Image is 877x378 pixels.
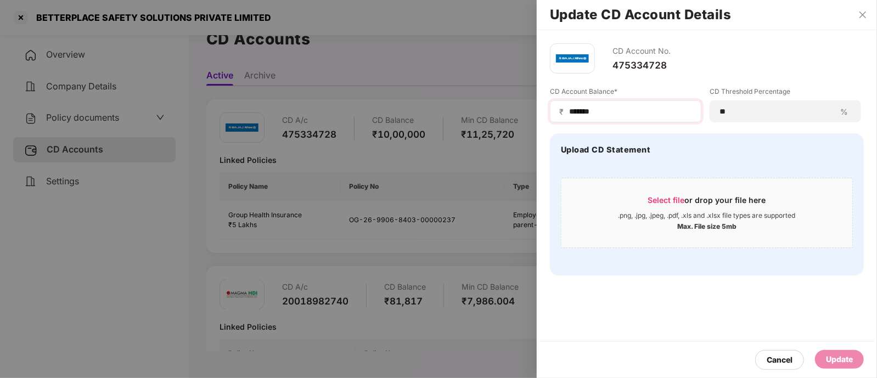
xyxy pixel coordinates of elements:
span: Select file [648,195,685,205]
span: ₹ [559,106,568,117]
div: .png, .jpg, .jpeg, .pdf, .xls and .xlsx file types are supported [619,211,796,220]
div: Max. File size 5mb [677,220,737,231]
button: Close [855,10,870,20]
div: CD Account No. [612,43,671,59]
div: Update [826,353,853,365]
label: CD Threshold Percentage [710,87,861,100]
span: Select fileor drop your file here.png, .jpg, .jpeg, .pdf, .xls and .xlsx file types are supported... [561,187,852,239]
div: or drop your file here [648,195,766,211]
span: % [836,106,852,117]
h4: Upload CD Statement [561,144,651,155]
div: 475334728 [612,59,671,71]
div: Cancel [767,354,792,366]
span: close [858,10,867,19]
img: bajaj.png [556,48,589,69]
h2: Update CD Account Details [550,9,864,21]
label: CD Account Balance* [550,87,701,100]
